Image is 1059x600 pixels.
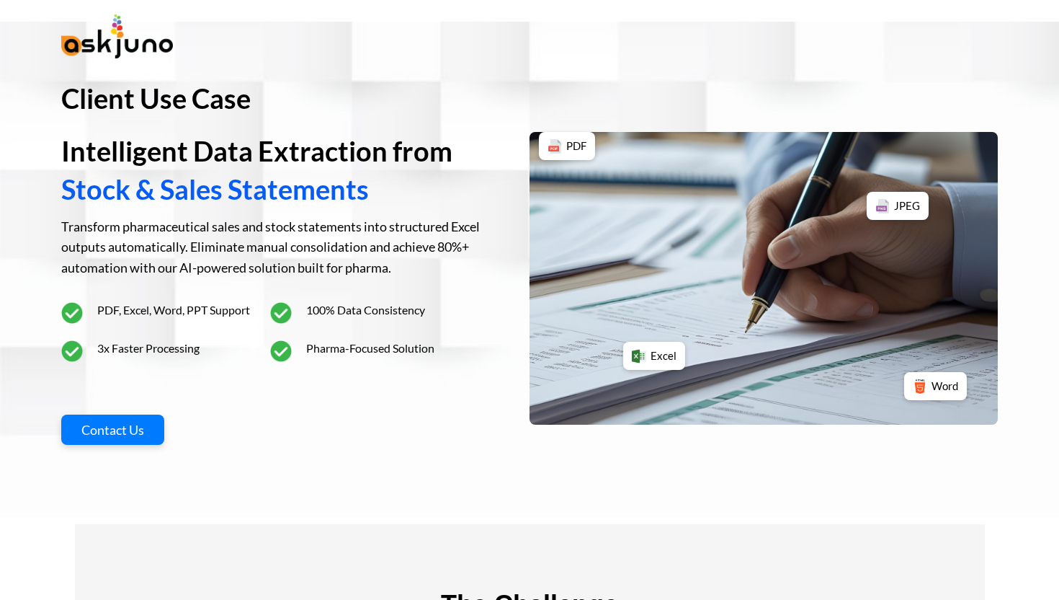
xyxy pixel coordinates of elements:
[61,216,493,278] p: Transform pharmaceutical sales and stock statements into structured Excel outputs automatically. ...
[61,134,452,167] span: Intelligent Data Extraction from
[306,300,425,321] span: 100% Data Consistency
[61,14,173,58] img: Logo
[61,415,164,446] a: Contact Us
[97,300,250,321] span: PDF, Excel, Word, PPT Support
[306,338,434,359] span: Pharma-Focused Solution
[97,338,200,359] span: 3x Faster Processing
[548,139,562,154] img: 337946.png
[867,192,929,220] div: JPEG
[904,372,967,400] div: Word
[270,340,292,362] img: icon
[632,349,646,363] img: 732220.png
[61,172,369,206] span: Stock & Sales Statements
[875,199,890,213] img: 337948.png
[539,132,595,160] div: PDF
[529,132,998,425] img: AI Data Extraction
[270,302,292,324] img: icon
[61,340,83,362] img: icon
[623,342,685,370] div: Excel
[61,302,83,324] img: icon
[61,79,493,118] p: Client Use Case
[913,379,927,394] img: 888859.png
